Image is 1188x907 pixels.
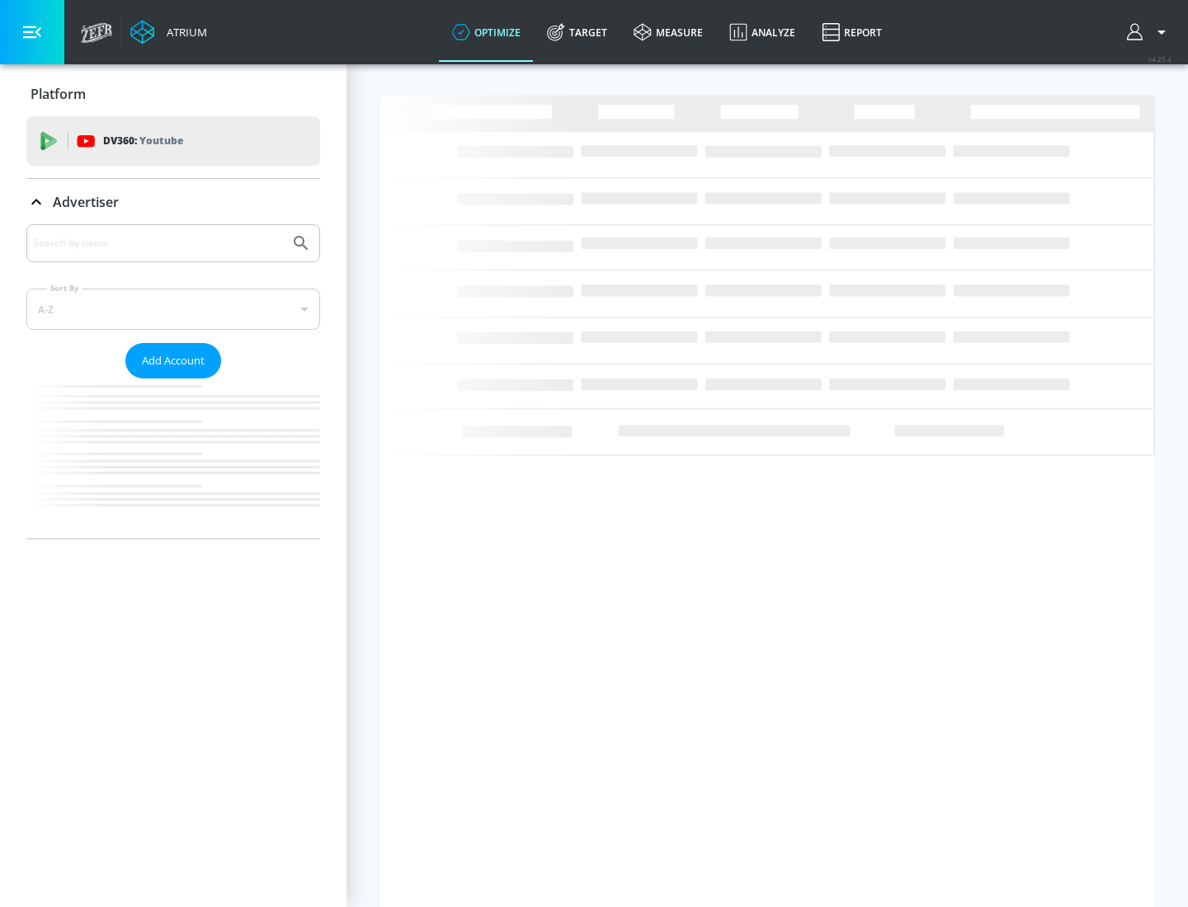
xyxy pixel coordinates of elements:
p: DV360: [103,132,183,150]
div: A-Z [26,289,320,330]
div: Platform [26,71,320,117]
a: Analyze [716,2,808,62]
div: Advertiser [26,224,320,538]
span: Add Account [142,351,205,370]
a: Target [534,2,620,62]
div: Atrium [160,25,207,40]
div: Advertiser [26,179,320,225]
span: v 4.25.4 [1148,54,1171,63]
p: Advertiser [53,193,119,211]
label: Sort By [47,283,82,294]
nav: list of Advertiser [26,378,320,538]
p: Youtube [139,132,183,149]
a: measure [620,2,716,62]
div: DV360: Youtube [26,116,320,166]
a: optimize [439,2,534,62]
p: Platform [31,85,86,103]
input: Search by name [33,233,283,254]
a: Report [808,2,895,62]
a: Atrium [130,20,207,45]
button: Add Account [125,343,221,378]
